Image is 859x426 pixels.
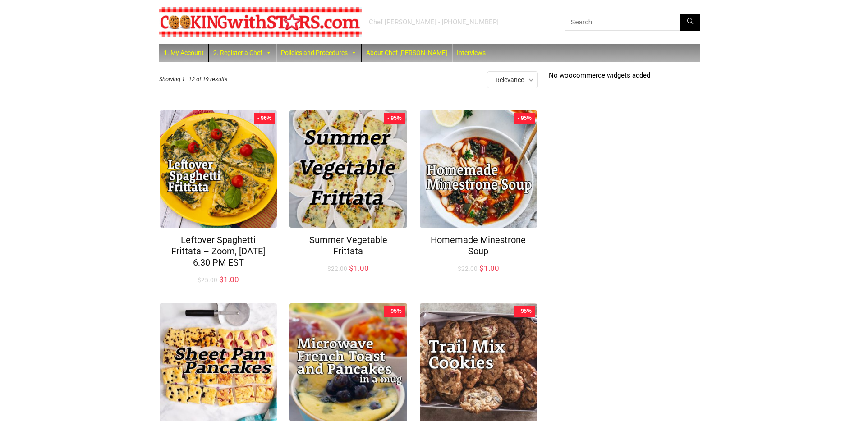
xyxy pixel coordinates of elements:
[257,115,271,122] span: - 96%
[198,276,217,284] bdi: 25.00
[479,264,484,273] span: $
[362,44,452,62] a: About Chef [PERSON_NAME]
[452,44,490,62] a: Interviews
[159,7,362,37] img: Chef Paula's Cooking With Stars
[565,14,700,31] input: Search
[431,234,526,257] a: Homemade Minestrone Soup
[518,115,532,122] span: - 95%
[289,110,407,228] img: Summer Vegetable Frittata
[549,71,700,79] p: No woocommerce widgets added
[159,44,208,62] a: 1. My Account
[219,275,224,284] span: $
[387,115,401,122] span: - 95%
[349,264,354,273] span: $
[198,276,201,284] span: $
[160,110,277,228] img: Leftover Spaghetti Frittata – Zoom, Monday July 22, 2024 at 6:30 PM EST
[680,14,700,31] button: Search
[289,303,407,421] img: Microwave French Toast & Pancakes in a Mug – Sun 12/6 at 10am EST
[496,76,524,83] span: Relevance
[369,18,499,27] div: Chef [PERSON_NAME] - [PHONE_NUMBER]
[327,265,331,272] span: $
[219,275,239,284] bdi: 1.00
[479,264,499,273] bdi: 1.00
[420,303,537,421] img: Trail Mix Cookies
[171,234,265,268] a: Leftover Spaghetti Frittata – Zoom, [DATE] 6:30 PM EST
[309,234,387,257] a: Summer Vegetable Frittata
[327,265,347,272] bdi: 22.00
[420,110,537,228] img: Homemade Minestrone Soup
[387,308,401,315] span: - 95%
[159,71,232,87] p: Showing 1–12 of 19 results
[276,44,361,62] a: Policies and Procedures
[160,303,277,421] img: Sheet Pan Pancakes
[458,265,478,272] bdi: 22.00
[458,265,461,272] span: $
[209,44,276,62] a: 2. Register a Chef
[518,308,532,315] span: - 95%
[349,264,369,273] bdi: 1.00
